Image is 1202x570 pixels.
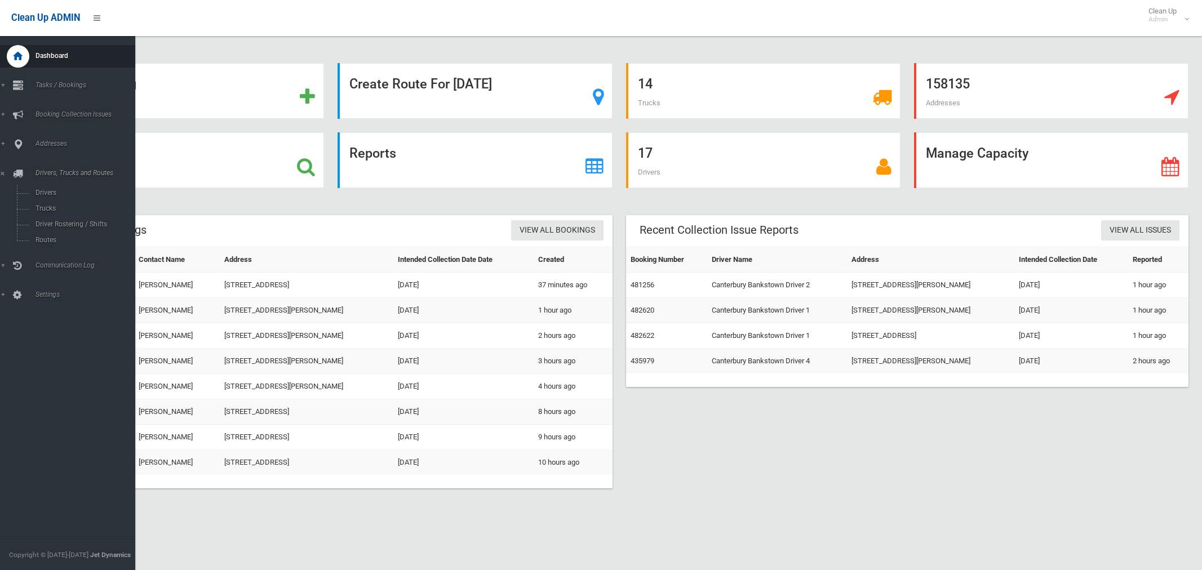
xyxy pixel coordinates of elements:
[32,261,135,269] span: Communication Log
[534,247,613,273] th: Created
[631,357,654,365] a: 435979
[914,132,1188,188] a: Manage Capacity
[1014,247,1128,273] th: Intended Collection Date
[134,273,220,298] td: [PERSON_NAME]
[32,291,135,299] span: Settings
[134,374,220,399] td: [PERSON_NAME]
[707,298,847,323] td: Canterbury Bankstown Driver 1
[50,132,324,188] a: Search
[1014,323,1128,349] td: [DATE]
[638,76,653,92] strong: 14
[32,110,135,118] span: Booking Collection Issues
[220,323,393,349] td: [STREET_ADDRESS][PERSON_NAME]
[511,220,604,241] a: View All Bookings
[134,399,220,425] td: [PERSON_NAME]
[534,273,613,298] td: 37 minutes ago
[638,168,660,176] span: Drivers
[393,425,534,450] td: [DATE]
[847,298,1014,323] td: [STREET_ADDRESS][PERSON_NAME]
[631,280,654,289] a: 481256
[847,323,1014,349] td: [STREET_ADDRESS]
[393,349,534,374] td: [DATE]
[926,76,970,92] strong: 158135
[393,247,534,273] th: Intended Collection Date Date
[134,450,220,475] td: [PERSON_NAME]
[393,450,534,475] td: [DATE]
[534,349,613,374] td: 3 hours ago
[134,323,220,349] td: [PERSON_NAME]
[393,323,534,349] td: [DATE]
[707,349,847,374] td: Canterbury Bankstown Driver 4
[1014,298,1128,323] td: [DATE]
[90,551,131,559] strong: Jet Dynamics
[11,12,80,23] span: Clean Up ADMIN
[626,247,708,273] th: Booking Number
[1148,15,1177,24] small: Admin
[707,247,847,273] th: Driver Name
[626,132,901,188] a: 17 Drivers
[534,323,613,349] td: 2 hours ago
[626,63,901,119] a: 14 Trucks
[220,399,393,425] td: [STREET_ADDRESS]
[393,298,534,323] td: [DATE]
[914,63,1188,119] a: 158135 Addresses
[626,219,812,241] header: Recent Collection Issue Reports
[1101,220,1179,241] a: View All Issues
[847,273,1014,298] td: [STREET_ADDRESS][PERSON_NAME]
[32,52,135,60] span: Dashboard
[1014,273,1128,298] td: [DATE]
[32,204,126,212] span: Trucks
[32,140,135,148] span: Addresses
[1128,349,1188,374] td: 2 hours ago
[638,99,660,107] span: Trucks
[134,349,220,374] td: [PERSON_NAME]
[32,169,135,177] span: Drivers, Trucks and Routes
[349,145,396,161] strong: Reports
[393,399,534,425] td: [DATE]
[638,145,653,161] strong: 17
[631,306,654,314] a: 482620
[534,399,613,425] td: 8 hours ago
[50,63,324,119] a: Add Booking
[534,450,613,475] td: 10 hours ago
[349,76,492,92] strong: Create Route For [DATE]
[1128,298,1188,323] td: 1 hour ago
[534,298,613,323] td: 1 hour ago
[534,374,613,399] td: 4 hours ago
[847,247,1014,273] th: Address
[220,374,393,399] td: [STREET_ADDRESS][PERSON_NAME]
[338,132,612,188] a: Reports
[32,81,135,89] span: Tasks / Bookings
[393,273,534,298] td: [DATE]
[134,247,220,273] th: Contact Name
[32,189,126,197] span: Drivers
[534,425,613,450] td: 9 hours ago
[220,247,393,273] th: Address
[1143,7,1188,24] span: Clean Up
[134,425,220,450] td: [PERSON_NAME]
[32,220,126,228] span: Driver Rostering / Shifts
[1014,349,1128,374] td: [DATE]
[220,298,393,323] td: [STREET_ADDRESS][PERSON_NAME]
[134,298,220,323] td: [PERSON_NAME]
[220,349,393,374] td: [STREET_ADDRESS][PERSON_NAME]
[393,374,534,399] td: [DATE]
[1128,273,1188,298] td: 1 hour ago
[707,323,847,349] td: Canterbury Bankstown Driver 1
[338,63,612,119] a: Create Route For [DATE]
[220,425,393,450] td: [STREET_ADDRESS]
[1128,323,1188,349] td: 1 hour ago
[32,236,126,244] span: Routes
[707,273,847,298] td: Canterbury Bankstown Driver 2
[926,99,960,107] span: Addresses
[220,450,393,475] td: [STREET_ADDRESS]
[926,145,1028,161] strong: Manage Capacity
[1128,247,1188,273] th: Reported
[631,331,654,340] a: 482622
[220,273,393,298] td: [STREET_ADDRESS]
[9,551,88,559] span: Copyright © [DATE]-[DATE]
[847,349,1014,374] td: [STREET_ADDRESS][PERSON_NAME]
